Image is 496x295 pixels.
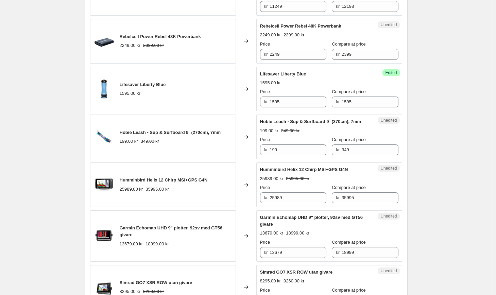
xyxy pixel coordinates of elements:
strike: 9260.00 kr [284,278,304,284]
span: kr [264,4,268,9]
div: 199.00 kr [120,138,138,145]
span: Price [260,89,270,94]
div: 2249.00 kr [260,32,281,38]
strike: 349.00 kr [141,138,159,145]
div: 25989.00 kr [120,186,143,193]
span: Unedited [380,213,397,219]
span: Hobie Leash - Sup & Surfboard 9` (270cm), 7mm [120,130,221,135]
strike: 2399.00 kr [284,32,304,38]
span: Price [260,41,270,47]
strike: 2399.00 kr [143,42,164,49]
span: Compare at price [332,137,366,142]
span: Lifesaver Liberty Blue [260,71,306,76]
span: kr [336,250,340,255]
div: 13679.00 kr [260,230,284,237]
strike: 18999.00 kr [146,241,169,247]
span: kr [336,52,340,57]
span: kr [336,195,340,200]
strike: 35995.00 kr [146,186,169,193]
span: Unedited [380,166,397,171]
div: 2249.00 kr [120,42,140,49]
span: Hobie Leash - Sup & Surfboard 9` (270cm), 7mm [260,119,361,124]
div: 25989.00 kr [260,175,284,182]
span: Humminbird Helix 12 Chirp MSI+GPS G4N [120,177,208,183]
span: Compare at price [332,41,366,47]
span: kr [264,250,268,255]
span: Garmin Echomap UHD 9" plotter, 92sv med GT56 givare [120,225,222,237]
div: 8295.00 kr [260,278,281,284]
div: 1595.00 kr [120,90,140,97]
span: kr [336,4,340,9]
span: Unedited [380,22,397,28]
strike: 18999.00 kr [286,230,309,237]
span: Rebelcell Power Rebel 48K Powerbank [260,23,341,29]
img: liberty-lifesaver-bla_80x.jpg [94,79,114,99]
span: Unedited [380,118,397,123]
span: Price [260,185,270,190]
strike: 9260.00 kr [143,288,164,295]
span: Simrad GO7 XSR ROW utan givare [120,280,192,285]
span: Compare at price [332,89,366,94]
img: humminbird22_80x.jpg [94,175,114,195]
div: 13679.00 kr [120,241,143,247]
img: garmin_1_kayakstore_efc3e38f-dc13-477f-9e6b-29309c4a7f26_80x.webp [94,226,114,246]
span: Edited [385,70,397,75]
span: Compare at price [332,240,366,245]
div: 8295.00 kr [120,288,140,295]
span: Price [260,137,270,142]
span: Humminbird Helix 12 Chirp MSI+GPS G4N [260,167,348,172]
span: kr [336,147,340,152]
strike: 349.00 kr [281,127,300,134]
span: kr [264,195,268,200]
span: Compare at price [332,185,366,190]
span: kr [264,52,268,57]
span: Compare at price [332,288,366,293]
span: kr [264,147,268,152]
span: Garmin Echomap UHD 9" plotter, 92sv med GT56 givare [260,215,363,227]
div: 199.00 kr [260,127,278,134]
span: Unedited [380,268,397,274]
span: kr [336,99,340,104]
img: hobieleash9_80x.jpg [94,127,114,147]
img: powerrebel8_80x.jpg [94,31,114,51]
span: kr [264,99,268,104]
strike: 35995.00 kr [286,175,309,182]
span: Lifesaver Liberty Blue [120,82,166,87]
span: Rebelcell Power Rebel 48K Powerbank [120,34,201,39]
span: Price [260,240,270,245]
div: 1595.00 kr [260,80,281,86]
span: Simrad GO7 XSR ROW utan givare [260,270,333,275]
span: Price [260,288,270,293]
